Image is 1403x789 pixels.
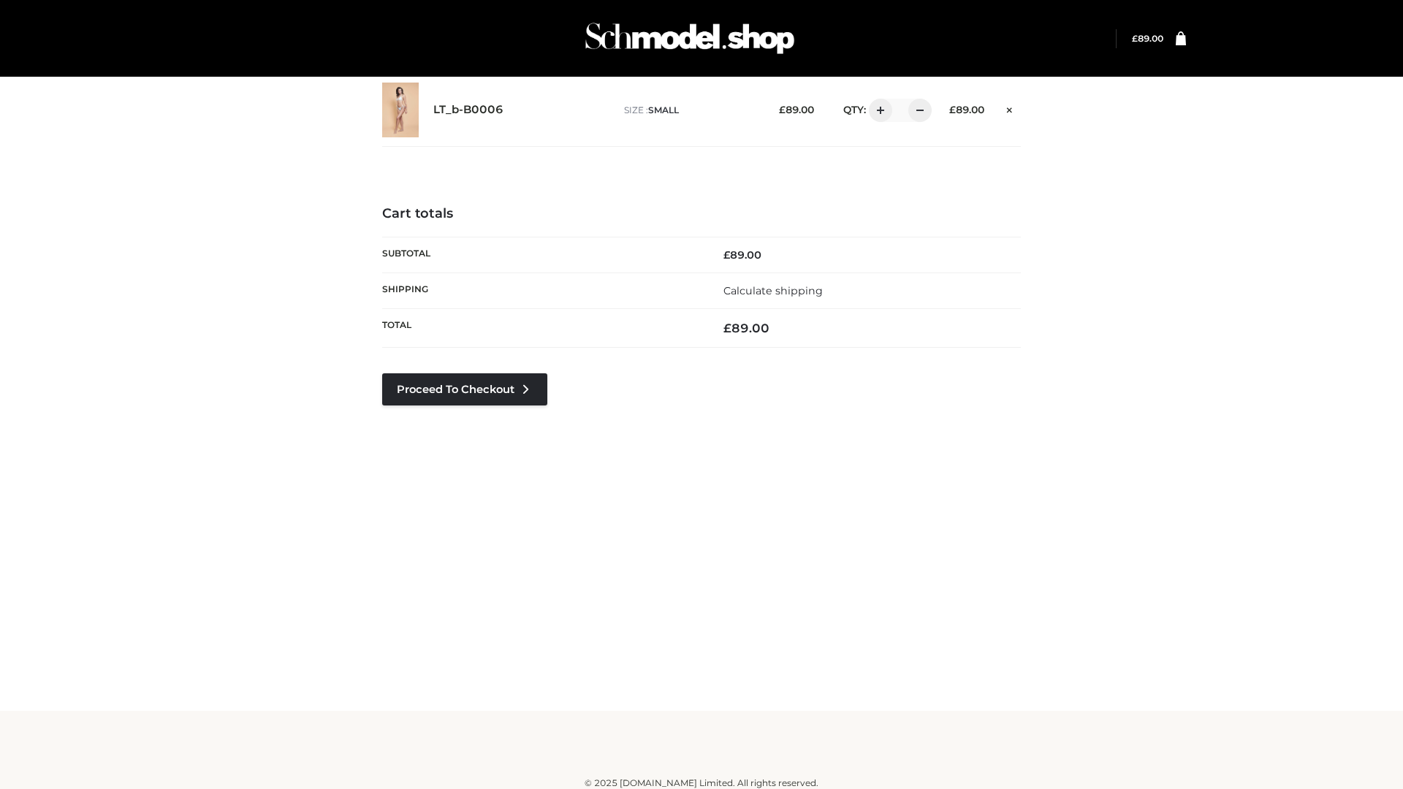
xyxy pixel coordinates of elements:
th: Subtotal [382,237,701,272]
bdi: 89.00 [949,104,984,115]
bdi: 89.00 [723,248,761,262]
div: QTY: [829,99,927,122]
a: £89.00 [1132,33,1163,44]
p: size : [624,104,756,117]
span: £ [723,248,730,262]
a: Proceed to Checkout [382,373,547,405]
bdi: 89.00 [779,104,814,115]
span: £ [723,321,731,335]
th: Total [382,309,701,348]
bdi: 89.00 [1132,33,1163,44]
img: LT_b-B0006 - SMALL [382,83,419,137]
a: LT_b-B0006 [433,103,503,117]
span: £ [779,104,786,115]
span: £ [949,104,956,115]
h4: Cart totals [382,206,1021,222]
span: £ [1132,33,1138,44]
img: Schmodel Admin 964 [580,9,799,67]
a: Remove this item [999,99,1021,118]
bdi: 89.00 [723,321,769,335]
a: Calculate shipping [723,284,823,297]
th: Shipping [382,272,701,308]
span: SMALL [648,104,679,115]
